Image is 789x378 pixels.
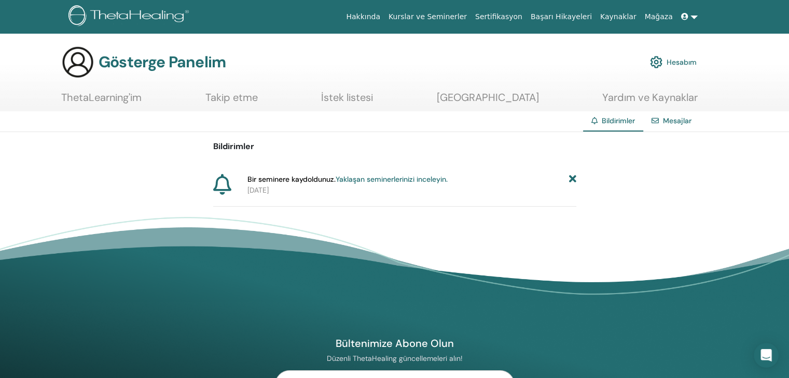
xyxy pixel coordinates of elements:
a: [GEOGRAPHIC_DATA] [437,91,539,111]
a: Yardım ve Kaynaklar [602,91,698,111]
div: Open Intercom Messenger [754,343,779,368]
font: Bildirimler [602,116,635,125]
a: Hesabım [650,51,697,74]
font: Yardım ve Kaynaklar [602,91,698,104]
font: Takip etme [205,91,258,104]
img: generic-user-icon.jpg [61,46,94,79]
font: [DATE] [247,185,269,195]
a: Mağaza [640,7,676,26]
a: ThetaLearning'im [61,91,142,111]
font: Başarı Hikayeleri [531,12,592,21]
img: cog.svg [650,53,662,71]
font: Bildirimler [213,141,254,152]
a: Kaynaklar [596,7,641,26]
a: Başarı Hikayeleri [527,7,596,26]
font: Kurslar ve Seminerler [389,12,467,21]
font: Mağaza [644,12,672,21]
font: Kaynaklar [600,12,636,21]
font: Gösterge Panelim [99,52,226,72]
font: Sertifikasyon [475,12,522,21]
font: Bir seminere kaydoldunuz. [247,175,336,184]
font: İstek listesi [321,91,373,104]
font: [GEOGRAPHIC_DATA] [437,91,539,104]
a: Mesajlar [663,116,691,125]
img: logo.png [68,5,192,28]
a: Yaklaşan seminerlerinizi inceleyin. [336,175,448,184]
a: Kurslar ve Seminerler [384,7,471,26]
a: Hakkında [342,7,384,26]
font: Hesabım [667,58,697,67]
a: Sertifikasyon [471,7,527,26]
font: Düzenli ThetaHealing güncellemeleri alın! [327,354,463,363]
font: Bültenimize Abone Olun [336,337,454,350]
a: İstek listesi [321,91,373,111]
a: Takip etme [205,91,258,111]
font: ThetaLearning'im [61,91,142,104]
font: Hakkında [346,12,380,21]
